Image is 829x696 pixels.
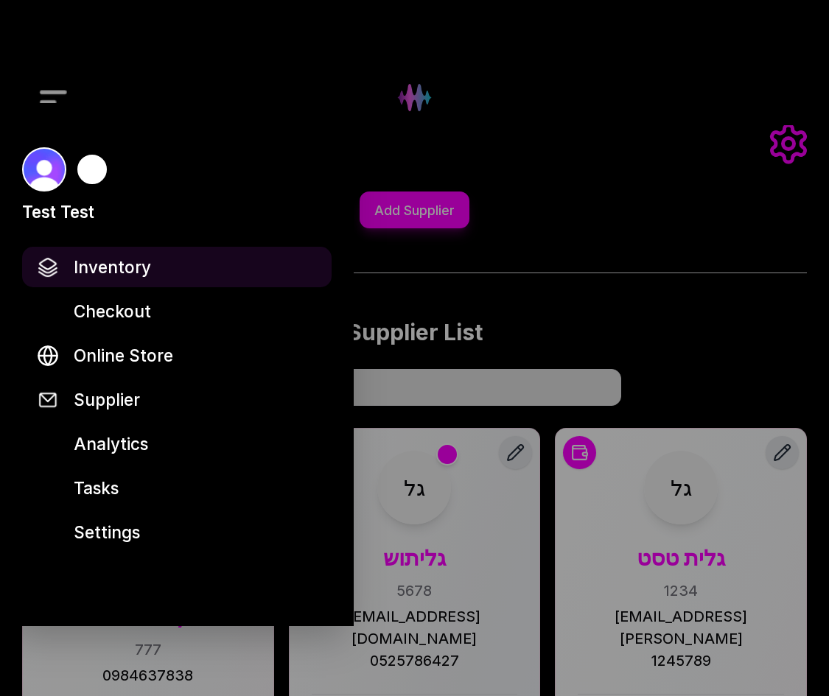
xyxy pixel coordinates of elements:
img: Settings [37,521,59,544]
span: Analytics [74,431,148,457]
a: Analytics [22,423,332,464]
img: Calender [37,477,59,499]
img: Inventory [37,256,59,278]
img: Test Test [22,147,66,191]
img: Checkout [37,300,59,323]
div: Test Test [22,199,94,225]
span: Settings [74,519,140,545]
button: Checkout [22,291,332,331]
a: Supplier [22,379,332,420]
a: Inventory [22,247,332,287]
a: Online Store [22,335,332,376]
span: Tasks [74,475,119,501]
a: Tasks [22,468,332,508]
span: Inventory [74,254,151,280]
span: Supplier [74,387,140,412]
img: Analytics [37,433,59,455]
span: Checkout [74,298,151,324]
img: Demo [77,155,107,184]
span: Online Store [74,342,173,368]
img: Consignment [37,389,59,411]
a: Settings [22,512,332,552]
